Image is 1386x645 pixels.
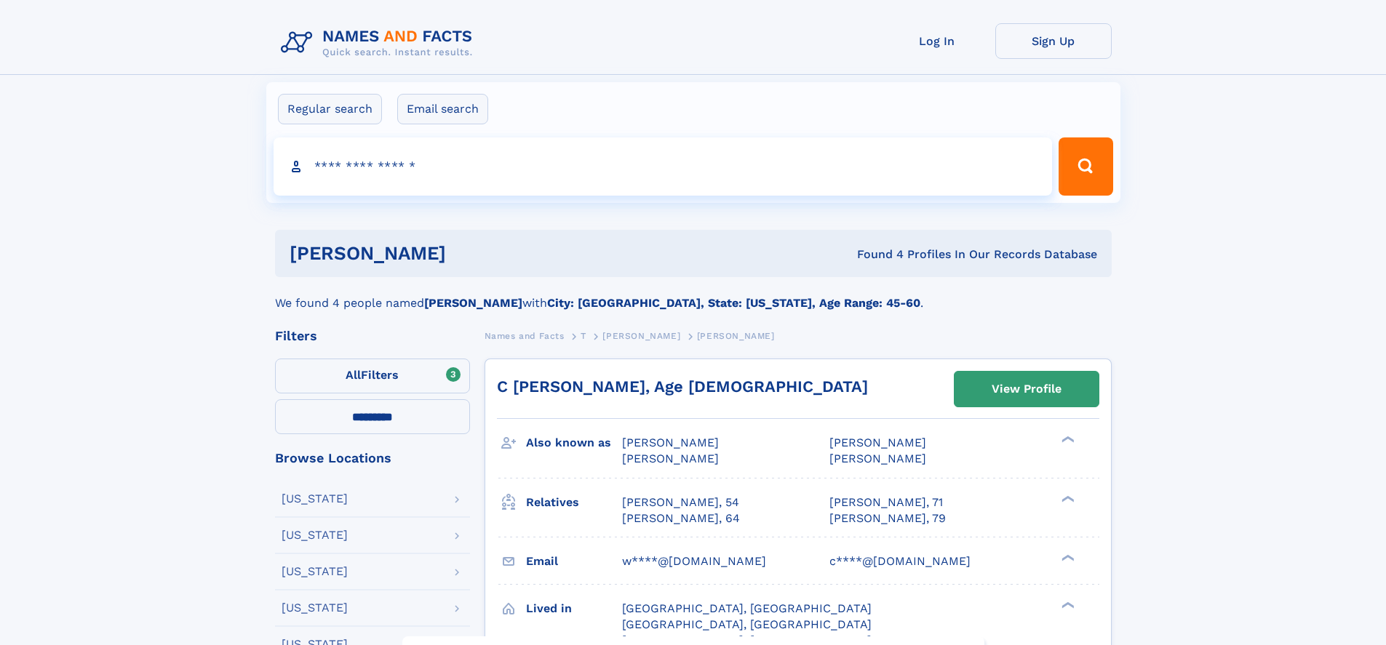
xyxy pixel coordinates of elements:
[485,326,565,345] a: Names and Facts
[1058,553,1075,562] div: ❯
[829,452,926,465] span: [PERSON_NAME]
[497,377,868,396] a: C [PERSON_NAME], Age [DEMOGRAPHIC_DATA]
[547,296,920,310] b: City: [GEOGRAPHIC_DATA], State: [US_STATE], Age Range: 45-60
[282,493,348,505] div: [US_STATE]
[290,244,652,263] h1: [PERSON_NAME]
[622,494,739,510] a: [PERSON_NAME], 54
[275,452,470,465] div: Browse Locations
[879,23,995,59] a: Log In
[581,326,586,345] a: T
[622,510,740,526] a: [PERSON_NAME], 64
[282,529,348,541] div: [US_STATE]
[1058,435,1075,444] div: ❯
[275,23,485,63] img: Logo Names and Facts
[829,510,946,526] a: [PERSON_NAME], 79
[622,452,719,465] span: [PERSON_NAME]
[622,617,872,631] span: [GEOGRAPHIC_DATA], [GEOGRAPHIC_DATA]
[697,331,775,341] span: [PERSON_NAME]
[829,494,943,510] a: [PERSON_NAME], 71
[526,490,622,515] h3: Relatives
[622,601,872,615] span: [GEOGRAPHIC_DATA], [GEOGRAPHIC_DATA]
[602,326,680,345] a: [PERSON_NAME]
[282,566,348,577] div: [US_STATE]
[622,436,719,449] span: [PERSON_NAME]
[992,372,1062,406] div: View Profile
[274,137,1053,196] input: search input
[282,602,348,614] div: [US_STATE]
[278,94,382,124] label: Regular search
[1058,600,1075,609] div: ❯
[346,368,361,382] span: All
[1059,137,1112,196] button: Search Button
[275,277,1112,312] div: We found 4 people named with .
[995,23,1112,59] a: Sign Up
[955,372,1099,406] a: View Profile
[526,549,622,574] h3: Email
[397,94,488,124] label: Email search
[602,331,680,341] span: [PERSON_NAME]
[424,296,522,310] b: [PERSON_NAME]
[275,358,470,393] label: Filters
[526,596,622,621] h3: Lived in
[581,331,586,341] span: T
[651,247,1097,263] div: Found 4 Profiles In Our Records Database
[526,430,622,455] h3: Also known as
[829,436,926,449] span: [PERSON_NAME]
[1058,494,1075,503] div: ❯
[275,329,470,342] div: Filters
